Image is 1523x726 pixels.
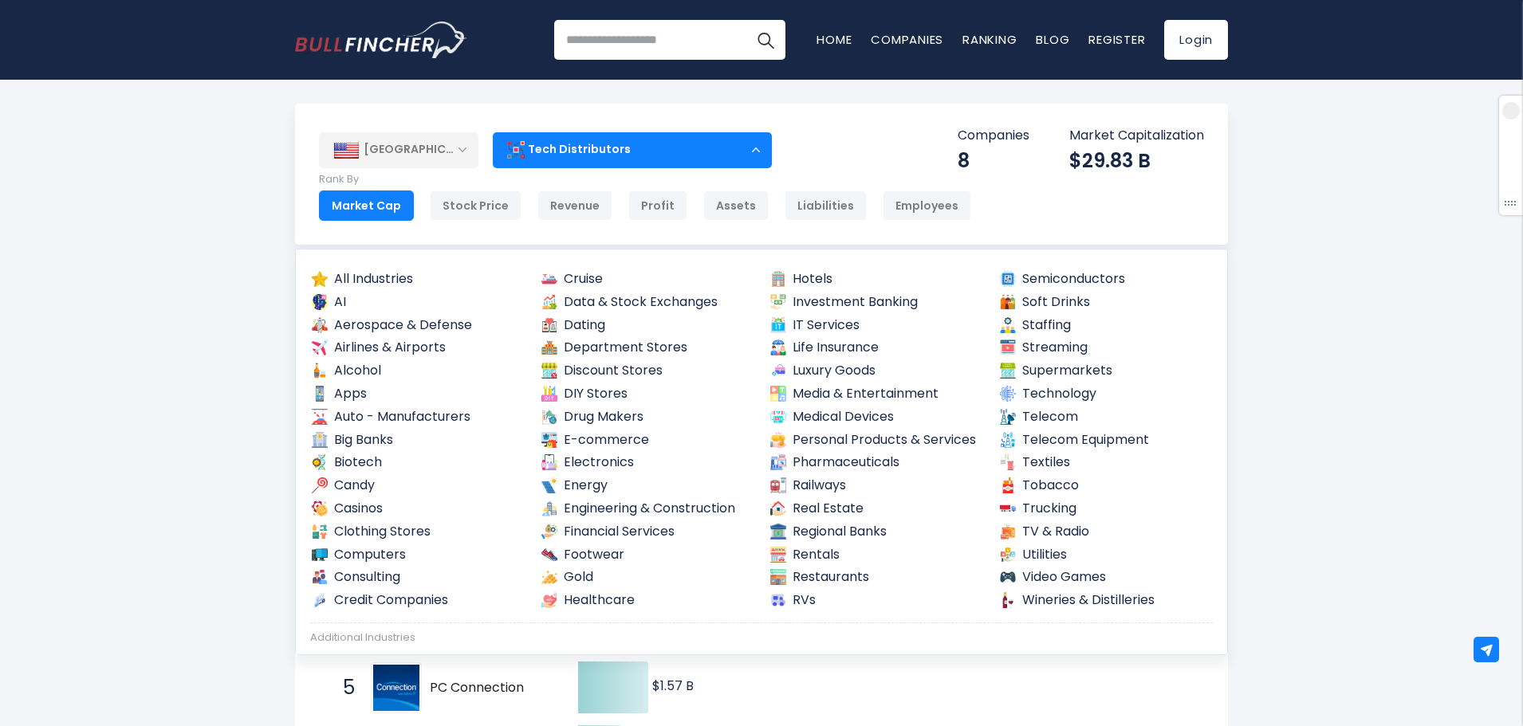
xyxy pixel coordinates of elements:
a: Streaming [998,338,1214,358]
a: Companies [871,31,943,48]
a: Media & Entertainment [769,384,984,404]
a: Dating [540,316,755,336]
a: Credit Companies [310,591,525,610]
div: Market Cap [319,190,414,221]
a: Candy [310,476,525,496]
a: Home [817,31,852,48]
div: $29.83 B [1069,148,1204,173]
a: Go to homepage [295,22,466,58]
div: Stock Price [430,190,521,221]
a: DIY Stores [540,384,755,404]
a: Computers [310,545,525,565]
div: Tech Distributors [493,131,772,168]
a: Luxury Goods [769,361,984,381]
div: Profit [628,190,687,221]
a: Trucking [998,499,1214,519]
a: Casinos [310,499,525,519]
a: Farming Supplies [540,653,755,673]
div: [GEOGRAPHIC_DATA] [319,132,478,167]
a: Railways [769,476,984,496]
a: E-commerce [540,430,755,450]
a: Staffing [998,316,1214,336]
a: AI [310,292,525,312]
p: Market Capitalization [1069,128,1204,144]
div: Assets [703,190,769,221]
a: Register [1088,31,1145,48]
div: Additional Industries [310,631,1213,645]
a: Alcohol [310,361,525,381]
a: Hotels [769,269,984,289]
a: Soft Drinks [998,292,1214,312]
a: IT Services [769,316,984,336]
a: Investment Banking [769,292,984,312]
a: Healthcare [540,591,755,610]
div: Revenue [537,190,612,221]
p: Rank By [319,173,971,186]
text: $1.57 B [652,677,694,695]
a: Consulting [310,567,525,587]
a: Restaurants [769,567,984,587]
a: Apps [310,384,525,404]
a: Airlines & Airports [310,338,525,358]
img: PC Connection [373,665,419,711]
a: RVs [769,591,984,610]
a: Tobacco [998,476,1214,496]
a: Footwear [540,545,755,565]
a: Medical Devices [769,407,984,427]
div: Liabilities [785,190,867,221]
a: Personal Products & Services [769,430,984,450]
a: Big Banks [310,430,525,450]
a: Auto - Manufacturers [310,407,525,427]
p: Companies [958,128,1029,144]
div: 8 [958,148,1029,173]
button: Search [746,20,785,60]
a: Textiles [998,453,1214,473]
a: Ranking [962,31,1017,48]
a: Life Insurance [769,338,984,358]
img: Bullfincher logo [295,22,467,58]
a: Real Estate [769,499,984,519]
a: Clothing Stores [310,522,525,542]
span: 5 [335,674,351,701]
a: Gold [540,567,755,587]
a: Technology [998,384,1214,404]
a: Login [1164,20,1228,60]
a: Telecom Equipment [998,430,1214,450]
a: TV & Radio [998,522,1214,542]
a: Rentals [769,545,984,565]
a: Utilities [998,545,1214,565]
a: Telecom [998,407,1214,427]
a: Biotech [310,453,525,473]
a: Financial Services [540,522,755,542]
a: Discount Stores [540,361,755,381]
a: All Industries [310,269,525,289]
a: Energy [540,476,755,496]
a: Pharmaceuticals [769,453,984,473]
span: PC Connection [430,680,550,697]
a: Cruise [540,269,755,289]
a: Blog [1036,31,1069,48]
a: Semiconductors [998,269,1214,289]
a: Renewable Energy [998,653,1214,673]
a: Regional Banks [769,522,984,542]
a: Department Stores [540,338,755,358]
a: Drug Makers [540,407,755,427]
a: Electronics [540,453,755,473]
a: Advertising [310,653,525,673]
a: Wineries & Distilleries [998,591,1214,610]
div: Employees [883,190,971,221]
a: Engineering & Construction [540,499,755,519]
a: Aerospace & Defense [310,316,525,336]
a: Video Games [998,567,1214,587]
a: Medical Tools [769,653,984,673]
a: Supermarkets [998,361,1214,381]
a: Data & Stock Exchanges [540,292,755,312]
